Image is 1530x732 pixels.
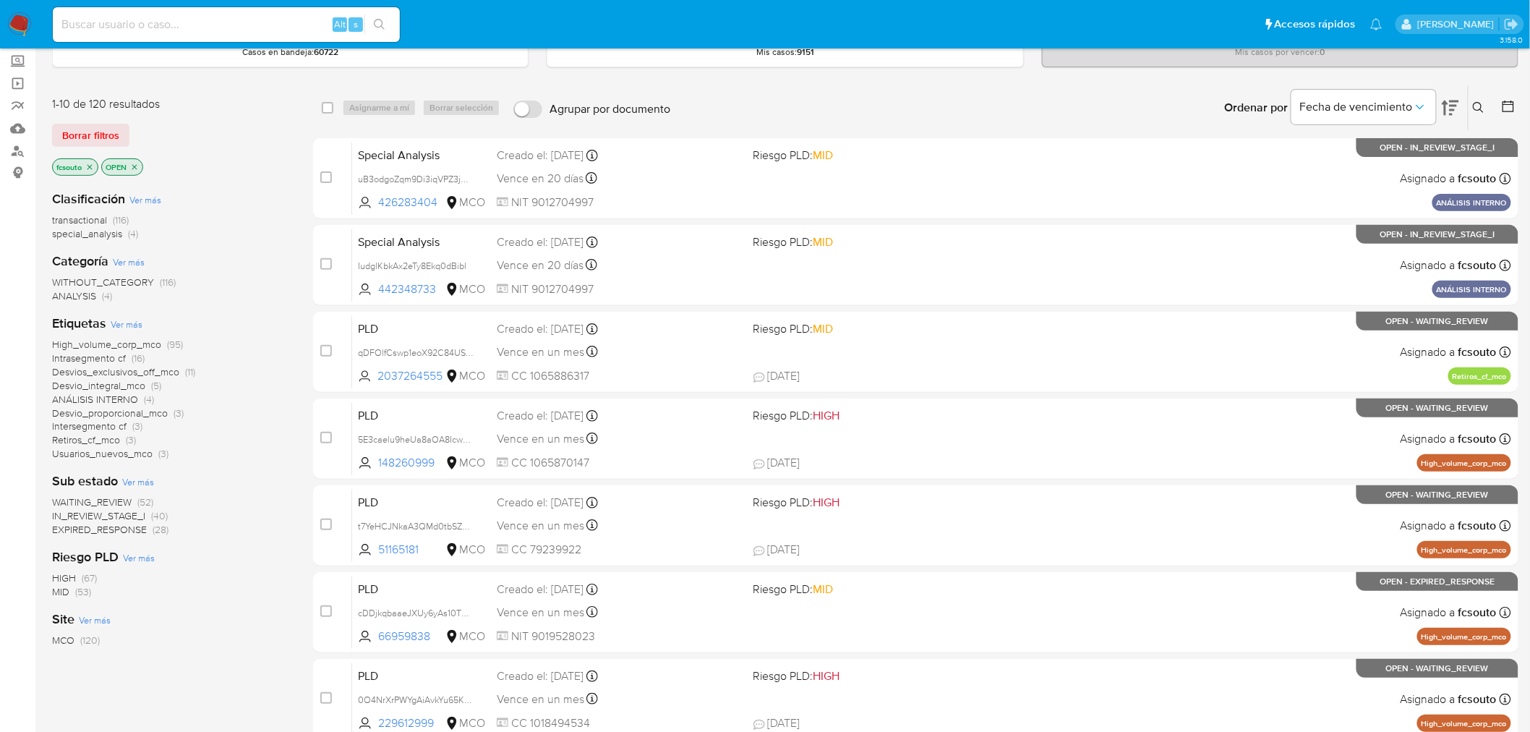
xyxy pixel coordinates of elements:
[53,15,400,34] input: Buscar usuario o caso...
[1500,34,1523,46] span: 3.158.0
[354,17,358,31] span: s
[334,17,346,31] span: Alt
[1504,17,1519,32] a: Salir
[1370,18,1382,30] a: Notificaciones
[1417,17,1499,31] p: felipe.cayon@mercadolibre.com
[1275,17,1356,32] span: Accesos rápidos
[364,14,394,35] button: search-icon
